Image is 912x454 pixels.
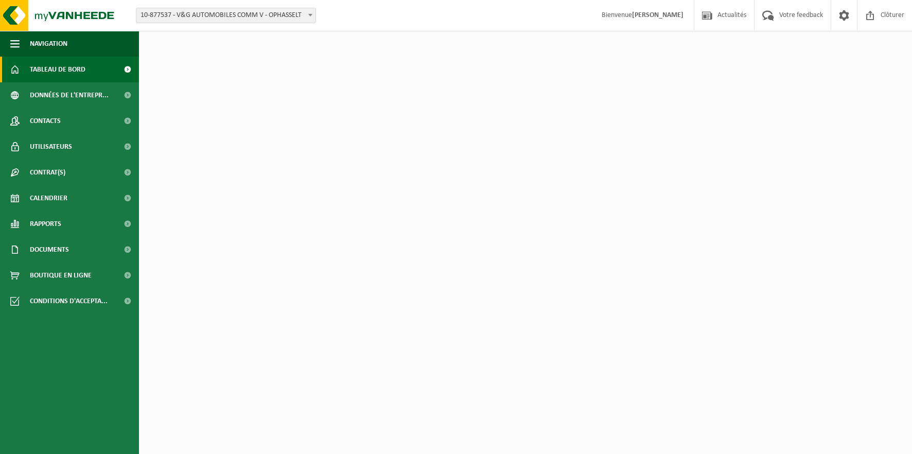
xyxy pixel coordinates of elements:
[30,160,65,185] span: Contrat(s)
[30,185,67,211] span: Calendrier
[30,31,67,57] span: Navigation
[30,288,108,314] span: Conditions d'accepta...
[632,11,683,19] strong: [PERSON_NAME]
[30,263,92,288] span: Boutique en ligne
[30,134,72,160] span: Utilisateurs
[30,237,69,263] span: Documents
[30,82,109,108] span: Données de l'entrepr...
[30,57,85,82] span: Tableau de bord
[136,8,315,23] span: 10-877537 - V&G AUTOMOBILES COMM V - OPHASSELT
[30,211,61,237] span: Rapports
[30,108,61,134] span: Contacts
